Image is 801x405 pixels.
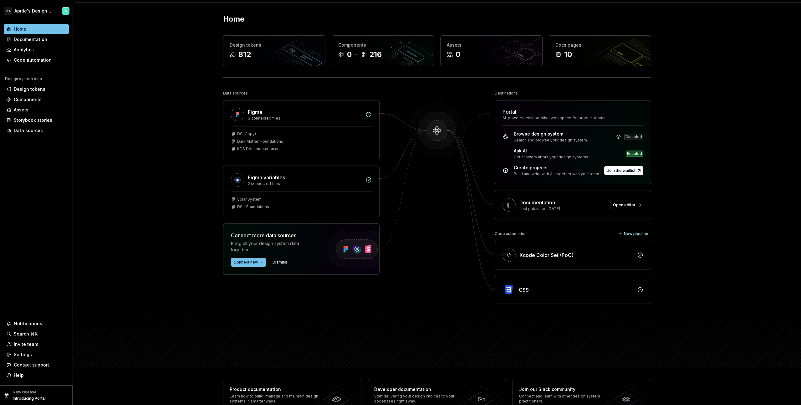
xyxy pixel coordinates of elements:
a: Settings [4,350,69,360]
a: Documentation [4,34,69,44]
div: 3 connected files [248,116,362,121]
a: Design tokens812 [223,35,325,66]
div: AI-powered collaborative workspace for product teams. [503,115,643,120]
div: Documentation [519,199,555,206]
div: Docs pages [555,42,645,48]
div: Analytics [14,47,34,53]
button: Help [4,370,69,380]
div: Build and write with AI, together with your team. [514,172,600,177]
a: Code automation [4,55,69,65]
span: Dismiss [273,260,287,265]
span: Open editor [613,203,635,208]
div: Contact support [14,362,49,368]
div: 2 connected files [248,181,362,186]
div: Disabled [624,134,643,140]
div: Create projects [514,165,600,171]
div: Code automation [14,57,52,63]
a: Assets0 [440,35,543,66]
div: Start delivering your design choices to your codebases right away. [374,394,465,404]
div: Learn how to build, manage and maintain design systems in smarter ways. [230,394,321,404]
div: Aprile's Design System [14,8,54,14]
div: 812 [238,49,251,59]
a: Data sources [4,126,69,136]
div: Components [14,96,42,103]
div: Storybook stories [14,117,52,123]
div: Notifications [14,320,42,327]
div: Documentation [14,36,47,43]
a: Components [4,95,69,105]
a: Figma variables2 connected filesSolar SystemDS - Foundations [223,166,380,217]
a: Open editor [610,201,643,209]
div: Xcode Color Set (PoC) [519,251,574,259]
div: Join our Slack community [519,386,610,392]
div: Figma variables [248,174,285,181]
a: Design tokens [4,84,69,94]
button: Contact support [4,360,69,370]
div: Home [14,26,26,32]
div: Browse design system [514,131,588,137]
a: Assets [4,105,69,115]
button: Search ⌘K [4,329,69,339]
a: Docs pages10 [549,35,651,66]
p: Introducing Portal [13,396,46,401]
img: Artem [62,7,69,15]
div: KDS Documentation art [237,146,280,151]
div: 0 [347,49,352,59]
h2: Home [223,14,244,24]
div: Code automation [495,229,527,238]
div: Design system data [5,76,42,81]
div: Ask AI [514,148,589,154]
div: 10 [564,49,572,59]
a: Figma3 connected filesDS (Copy)Dark Matter: FoundationsKDS Documentation art [223,100,380,159]
div: 216 [369,49,382,59]
div: Search and browse your design system. [514,138,588,143]
div: Assets [447,42,536,48]
button: Join the waitlist [604,166,643,175]
div: Solar System [237,197,262,202]
div: Connect and learn with other design system practitioners. [519,394,610,404]
div: Get answers about your design systems. [514,155,589,160]
div: Destinations [495,89,518,98]
div: Figma [248,108,262,116]
div: Enabled [626,151,643,157]
a: Components0216 [332,35,434,66]
div: Portal [503,108,516,115]
div: Developer documentation [374,386,465,392]
span: New pipeline [624,231,648,236]
div: Components [338,42,427,48]
a: Invite team [4,339,69,349]
button: Connect new [231,258,266,267]
div: Search ⌘K [14,331,38,337]
span: Connect new [234,260,258,265]
div: Connect more data sources [231,232,315,239]
div: 🚀S [4,7,12,15]
div: Last published [DATE] [519,206,606,211]
div: 0 [456,49,460,59]
a: Home [4,24,69,34]
div: Settings [14,351,32,358]
span: Join the waitlist [607,168,635,173]
div: Data sources [14,127,43,134]
div: Invite team [14,341,38,347]
div: Help [14,372,24,378]
div: Assets [14,107,28,113]
button: Dismiss [270,258,290,267]
a: Analytics [4,45,69,55]
div: Bring all your design system data together. [231,240,315,253]
p: New release! [13,390,38,395]
div: Design tokens [14,86,45,92]
div: DS - Foundations [237,204,269,209]
div: DS (Copy) [237,131,256,136]
div: Data sources [223,89,248,98]
a: Storybook stories [4,115,69,125]
div: Dark Matter: Foundations [237,139,283,144]
div: CSS [519,286,529,294]
button: 🚀SAprile's Design SystemArtem [1,4,71,18]
button: Notifications [4,319,69,329]
div: Design tokens [230,42,319,48]
div: Product documentation [230,386,321,392]
button: New pipeline [616,229,651,238]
